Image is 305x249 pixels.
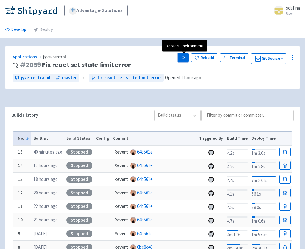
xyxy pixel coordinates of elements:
[252,161,276,170] div: 1m 2.8s
[181,75,201,80] time: 1 hour ago
[11,112,145,119] div: Build History
[252,188,276,198] div: 56.1s
[220,53,248,62] a: Terminal
[114,190,128,196] strong: Revert
[33,190,58,196] time: 20 hours ago
[137,217,153,223] a: 64b561e
[82,74,86,81] span: ←
[114,149,128,155] strong: Revert
[114,162,128,168] strong: Revert
[13,54,43,60] a: Applications
[66,189,92,196] div: Stopped
[62,74,77,81] span: master
[18,176,23,182] b: 13
[279,148,290,156] a: Build Details
[33,217,58,223] time: 23 hours ago
[66,203,92,210] div: Stopped
[13,74,53,82] a: jyve-central
[252,202,276,211] div: 58.0s
[252,229,276,239] div: 1m 57.5s
[114,176,128,182] strong: Revert
[286,11,300,15] small: User
[201,110,294,121] input: Filter by commit or committer...
[251,53,286,64] button: Git Source
[137,149,153,155] a: 64b561e
[97,74,161,81] span: fix-react-set-state-limit-error
[252,215,276,225] div: 1m 0.6s
[270,6,300,15] a: sdafina User
[227,188,248,198] div: 4.1s
[33,231,47,236] time: [DATE]
[137,176,153,182] a: 64b561e
[227,202,248,211] div: 4.2s
[227,161,248,170] div: 4.2s
[64,5,128,16] a: Advantage-Solutions
[18,162,23,168] b: 14
[252,147,276,157] div: 1m 3.0s
[252,175,276,184] div: 7m 27.1s
[137,203,153,209] a: 64b561e
[279,202,290,211] a: Build Details
[66,217,92,224] div: Stopped
[279,175,290,184] a: Build Details
[21,74,45,81] span: jyve-central
[191,53,217,62] button: Rebuild
[114,231,128,236] strong: Revert
[279,161,290,170] a: Build Details
[66,230,92,237] div: Stopped
[66,176,92,183] div: Stopped
[20,61,131,68] span: Fix react set state limit error
[18,149,23,155] b: 15
[18,190,23,196] b: 12
[137,190,153,196] a: 64b561e
[178,53,189,62] button: Play
[20,60,41,69] a: #2059
[111,132,197,145] th: Commit
[279,189,290,197] a: Build Details
[66,149,92,155] div: Stopped
[31,132,64,145] th: Built at
[227,215,248,225] div: 4.7s
[227,175,248,184] div: 4.4s
[33,176,58,182] time: 18 hours ago
[33,203,58,209] time: 22 hours ago
[225,132,250,145] th: Build Time
[114,203,128,209] strong: Revert
[279,229,290,238] a: Build Details
[66,162,92,169] div: Stopped
[94,132,111,145] th: Config
[114,217,128,223] strong: Revert
[89,74,164,82] a: fix-react-set-state-limit-error
[43,54,67,60] span: jyve-central
[18,135,29,142] button: No.
[53,74,79,82] a: master
[64,132,94,145] th: Build Status
[137,231,153,236] a: 64b561e
[279,216,290,224] a: Build Details
[165,75,201,80] span: Opened
[33,149,62,155] time: 40 minutes ago
[227,147,248,157] div: 4.2s
[286,5,300,11] span: sdafina
[5,21,26,38] a: Develop
[18,231,20,236] b: 9
[5,6,57,15] img: Shipyard logo
[34,21,53,38] a: Deploy
[197,132,225,145] th: Triggered By
[18,217,23,223] b: 10
[33,162,58,168] time: 15 hours ago
[249,132,277,145] th: Deploy Time
[18,203,23,209] b: 11
[227,229,248,239] div: 4m 1.9s
[137,162,153,168] a: 64b561e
